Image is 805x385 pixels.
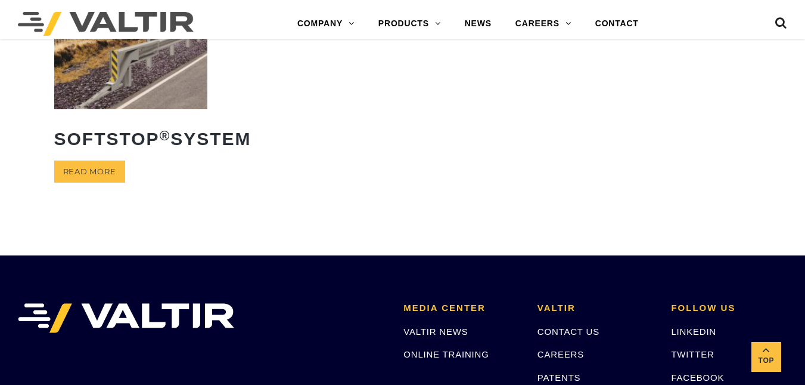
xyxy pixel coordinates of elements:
a: COMPANY [285,12,366,36]
h2: MEDIA CENTER [403,303,520,313]
h2: FOLLOW US [671,303,787,313]
img: SoftStop System End Terminal [54,13,208,109]
a: PATENTS [537,372,581,383]
h2: VALTIR [537,303,654,313]
a: SoftStop®System [54,13,208,157]
sup: ® [160,128,171,143]
span: Top [751,354,781,368]
a: Read more about “SoftStop® System” [54,161,125,183]
a: CONTACT US [537,327,599,337]
a: NEWS [453,12,503,36]
img: VALTIR [18,303,234,333]
a: LINKEDIN [671,327,716,337]
h2: SoftStop System [54,120,208,158]
a: FACEBOOK [671,372,724,383]
a: Top [751,342,781,372]
a: TWITTER [671,349,714,359]
a: CONTACT [583,12,651,36]
a: VALTIR NEWS [403,327,468,337]
a: CAREERS [503,12,583,36]
a: ONLINE TRAINING [403,349,489,359]
a: PRODUCTS [366,12,453,36]
img: Valtir [18,12,194,36]
a: CAREERS [537,349,584,359]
